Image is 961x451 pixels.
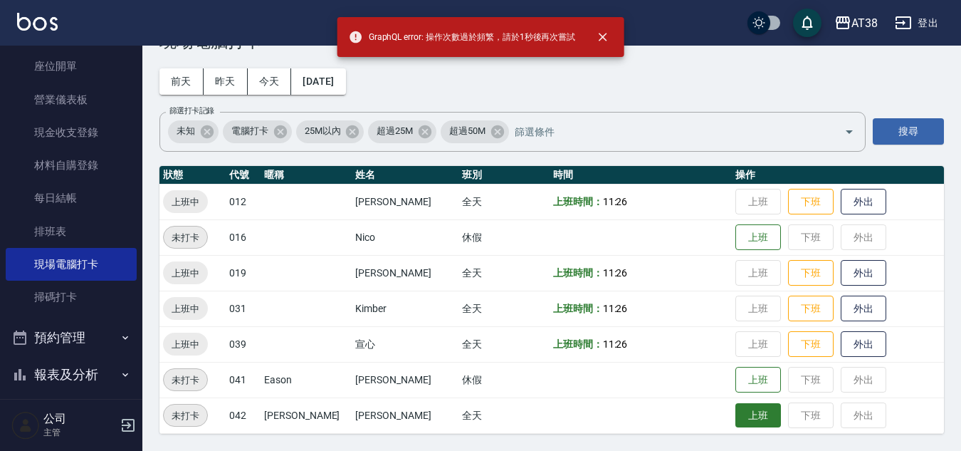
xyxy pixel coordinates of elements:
[6,319,137,356] button: 預約管理
[261,398,352,433] td: [PERSON_NAME]
[441,124,494,138] span: 超過50M
[458,326,550,362] td: 全天
[169,105,214,116] label: 篩選打卡記錄
[226,362,261,398] td: 041
[163,266,208,281] span: 上班中
[349,30,576,44] span: GraphQL error: 操作次數過於頻繁，請於1秒後再次嘗試
[6,248,137,281] a: 現場電腦打卡
[793,9,821,37] button: save
[458,255,550,291] td: 全天
[511,119,819,144] input: 篩選條件
[352,184,458,219] td: [PERSON_NAME]
[553,196,603,207] b: 上班時間：
[458,219,550,255] td: 休假
[788,331,834,358] button: 下班
[841,189,886,215] button: 外出
[788,189,834,215] button: 下班
[458,184,550,219] td: 全天
[17,13,58,31] img: Logo
[6,356,137,393] button: 報表及分析
[261,166,352,185] th: 暱稱
[458,166,550,185] th: 班別
[226,166,261,185] th: 代號
[587,21,618,53] button: close
[226,291,261,326] td: 031
[164,373,207,388] span: 未打卡
[553,303,603,314] b: 上班時間：
[223,120,292,143] div: 電腦打卡
[889,10,944,36] button: 登出
[43,426,116,439] p: 主管
[6,116,137,149] a: 現金收支登錄
[226,255,261,291] td: 019
[788,296,834,322] button: 下班
[352,398,458,433] td: [PERSON_NAME]
[6,215,137,248] a: 排班表
[226,184,261,219] td: 012
[352,255,458,291] td: [PERSON_NAME]
[838,120,861,143] button: Open
[829,9,883,38] button: AT38
[6,281,137,313] a: 掃碼打卡
[6,83,137,116] a: 營業儀表板
[841,296,886,322] button: 外出
[458,291,550,326] td: 全天
[553,267,603,279] b: 上班時間：
[352,219,458,255] td: Nico
[368,124,421,138] span: 超過25M
[352,326,458,362] td: 宣心
[226,219,261,255] td: 016
[441,120,509,143] div: 超過50M
[296,124,350,138] span: 25M以內
[43,412,116,426] h5: 公司
[553,338,603,350] b: 上班時間：
[841,260,886,286] button: 外出
[841,331,886,358] button: 外出
[735,367,781,393] button: 上班
[11,411,40,440] img: Person
[163,301,208,316] span: 上班中
[168,120,219,143] div: 未知
[603,338,628,350] span: 11:26
[204,68,248,95] button: 昨天
[248,68,292,95] button: 今天
[352,166,458,185] th: 姓名
[168,124,204,138] span: 未知
[164,230,207,245] span: 未打卡
[223,124,277,138] span: 電腦打卡
[163,337,208,352] span: 上班中
[159,68,204,95] button: 前天
[261,362,352,398] td: Eason
[603,303,628,314] span: 11:26
[603,196,628,207] span: 11:26
[550,166,732,185] th: 時間
[735,403,781,428] button: 上班
[291,68,345,95] button: [DATE]
[226,398,261,433] td: 042
[159,166,226,185] th: 狀態
[6,393,137,430] button: 客戶管理
[296,120,364,143] div: 25M以內
[873,118,944,145] button: 搜尋
[735,224,781,251] button: 上班
[226,326,261,362] td: 039
[732,166,944,185] th: 操作
[164,408,207,423] span: 未打卡
[368,120,436,143] div: 超過25M
[851,14,878,32] div: AT38
[6,182,137,214] a: 每日結帳
[352,291,458,326] td: Kimber
[163,195,208,209] span: 上班中
[603,267,628,279] span: 11:26
[458,362,550,398] td: 休假
[788,260,834,286] button: 下班
[6,149,137,182] a: 材料自購登錄
[352,362,458,398] td: [PERSON_NAME]
[6,50,137,83] a: 座位開單
[458,398,550,433] td: 全天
